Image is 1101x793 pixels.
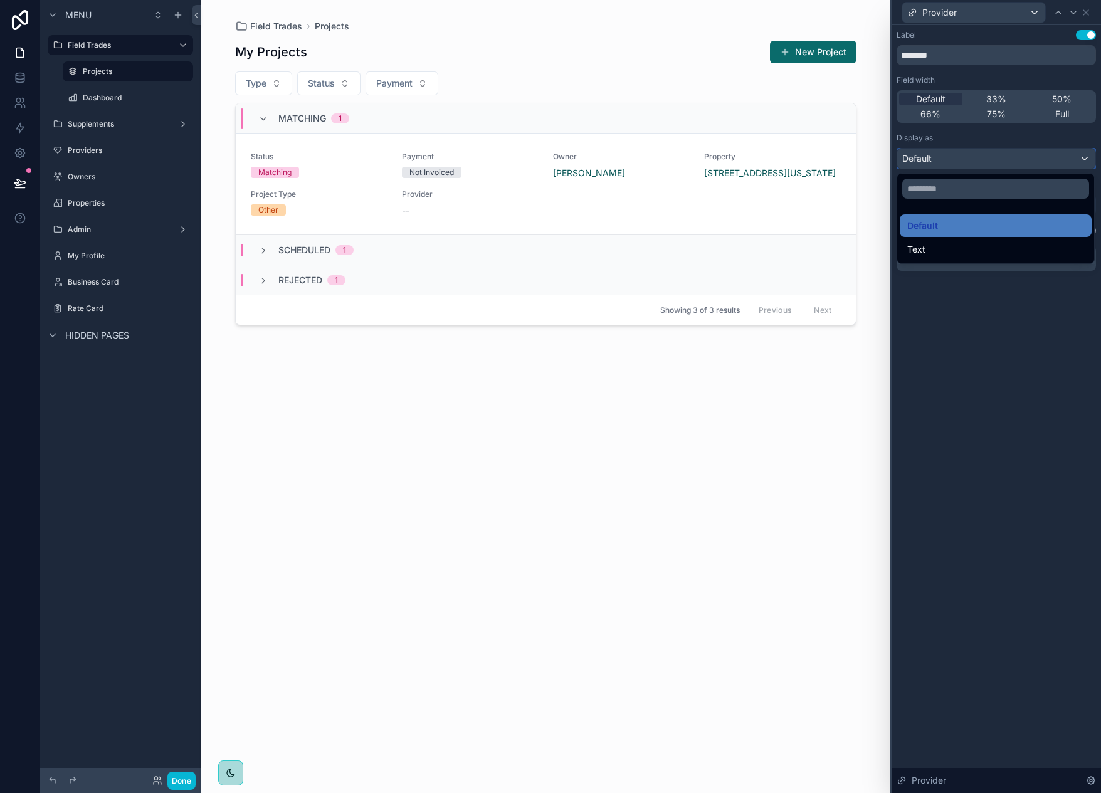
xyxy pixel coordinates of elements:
[65,329,129,342] span: Hidden pages
[48,272,193,292] a: Business Card
[660,305,740,315] span: Showing 3 of 3 results
[235,43,307,61] h1: My Projects
[68,145,191,155] label: Providers
[907,218,938,233] span: Default
[63,61,193,81] a: Projects
[48,219,193,239] a: Admin
[258,167,292,178] div: Matching
[308,77,335,90] span: Status
[68,198,191,208] label: Properties
[48,35,193,55] a: Field Trades
[235,71,292,95] button: Select Button
[68,224,173,234] label: Admin
[402,189,538,199] span: Provider
[48,246,193,266] a: My Profile
[402,204,409,217] span: --
[83,66,186,76] label: Projects
[68,251,191,261] label: My Profile
[258,204,278,216] div: Other
[48,114,193,134] a: Supplements
[48,167,193,187] a: Owners
[48,193,193,213] a: Properties
[409,167,454,178] div: Not Invoiced
[297,71,361,95] button: Select Button
[278,112,326,125] span: Matching
[278,244,330,256] span: Scheduled
[167,772,196,790] button: Done
[339,113,342,123] div: 1
[770,41,856,63] button: New Project
[68,172,191,182] label: Owners
[68,119,173,129] label: Supplements
[63,88,193,108] a: Dashboard
[704,167,836,179] a: [STREET_ADDRESS][US_STATE]
[48,298,193,318] a: Rate Card
[250,20,302,33] span: Field Trades
[251,152,387,162] span: Status
[278,274,322,286] span: Rejected
[246,77,266,90] span: Type
[366,71,438,95] button: Select Button
[251,189,387,199] span: Project Type
[83,93,191,103] label: Dashboard
[402,152,538,162] span: Payment
[704,152,840,162] span: Property
[553,167,625,179] a: [PERSON_NAME]
[553,152,689,162] span: Owner
[235,20,302,33] a: Field Trades
[68,303,191,313] label: Rate Card
[335,275,338,285] div: 1
[376,77,413,90] span: Payment
[907,242,925,257] span: Text
[343,245,346,255] div: 1
[68,40,168,50] label: Field Trades
[68,277,191,287] label: Business Card
[236,134,856,234] a: StatusMatchingPaymentNot InvoicedOwner[PERSON_NAME]Property[STREET_ADDRESS][US_STATE]Project Type...
[48,140,193,160] a: Providers
[65,9,92,21] span: Menu
[315,20,349,33] a: Projects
